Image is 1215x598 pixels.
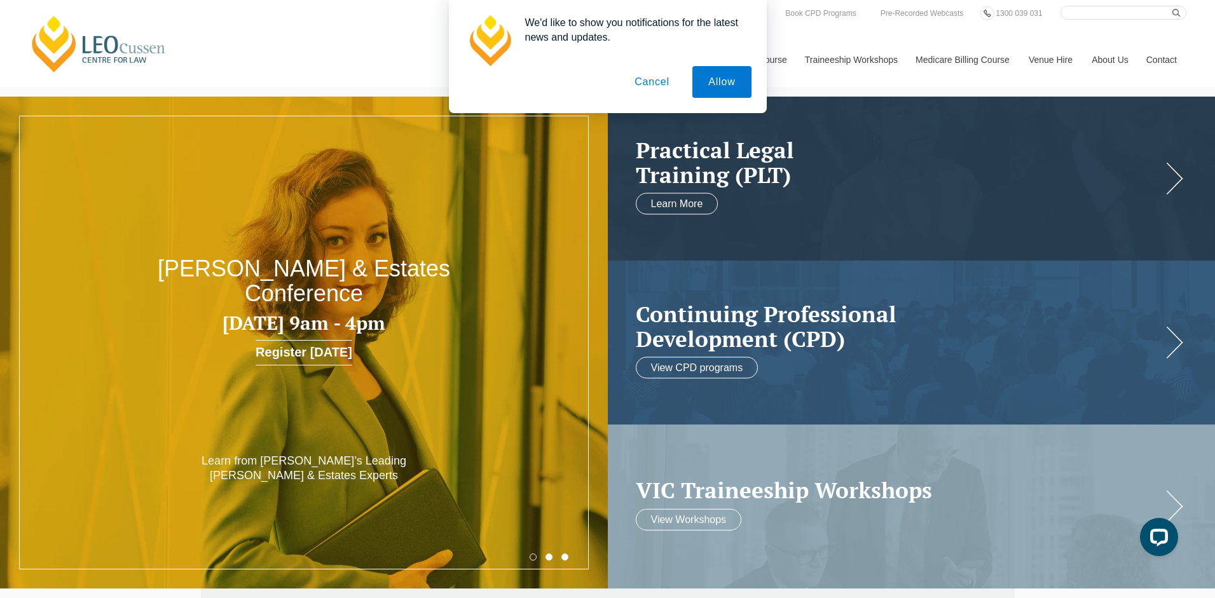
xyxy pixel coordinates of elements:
button: 1 [530,554,537,561]
button: 3 [561,554,568,561]
p: Learn from [PERSON_NAME]’s Leading [PERSON_NAME] & Estates Experts [182,454,425,484]
a: View Workshops [636,508,742,530]
a: Learn More [636,193,718,215]
h2: Continuing Professional Development (CPD) [636,302,1162,351]
iframe: LiveChat chat widget [1130,513,1183,566]
h3: [DATE] 9am - 4pm [121,313,486,334]
a: VIC Traineeship Workshops [636,478,1162,503]
button: Cancel [619,66,685,98]
a: Practical LegalTraining (PLT) [636,138,1162,187]
a: Continuing ProfessionalDevelopment (CPD) [636,302,1162,351]
button: 2 [546,554,553,561]
button: Allow [692,66,751,98]
img: notification icon [464,15,515,66]
div: We'd like to show you notifications for the latest news and updates. [515,15,752,44]
a: View CPD programs [636,357,759,379]
a: Register [DATE] [256,340,352,365]
h2: Practical Legal Training (PLT) [636,138,1162,187]
h2: [PERSON_NAME] & Estates Conference [121,256,486,306]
